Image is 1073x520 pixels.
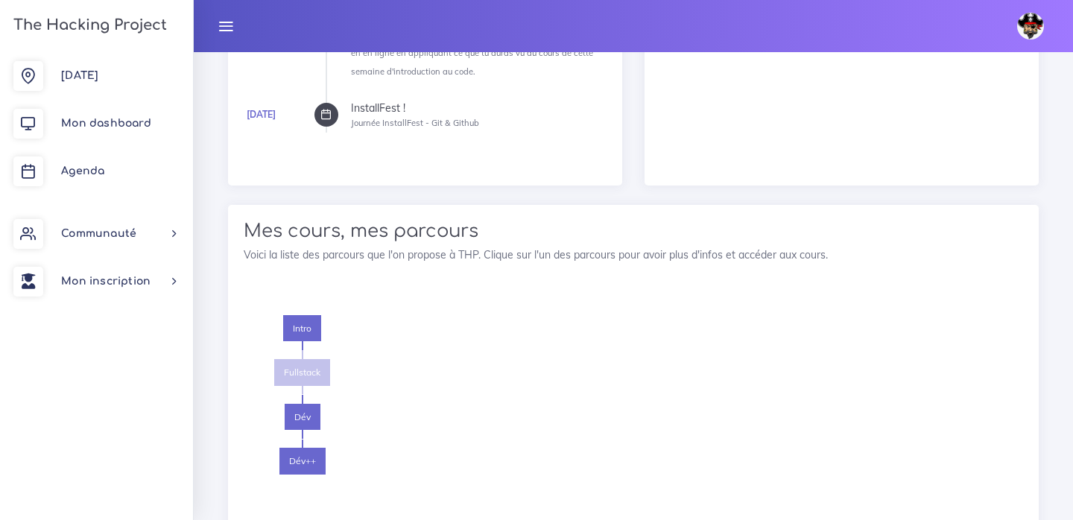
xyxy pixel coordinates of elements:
[61,276,151,287] span: Mon inscription
[1017,13,1044,39] img: avatar
[283,315,321,342] span: Intro
[351,103,607,113] div: InstallFest !
[351,118,479,128] small: Journée InstallFest - Git & Github
[279,448,326,475] span: Dév++
[61,70,98,81] span: [DATE]
[61,118,151,129] span: Mon dashboard
[61,165,104,177] span: Agenda
[244,221,1023,242] h2: Mes cours, mes parcours
[244,247,1023,262] p: Voici la liste des parcours que l'on propose à THP. Clique sur l'un des parcours pour avoir plus ...
[274,359,330,386] span: Fullstack
[9,17,167,34] h3: The Hacking Project
[61,228,136,239] span: Communauté
[247,109,276,120] a: [DATE]
[285,404,320,431] span: Dév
